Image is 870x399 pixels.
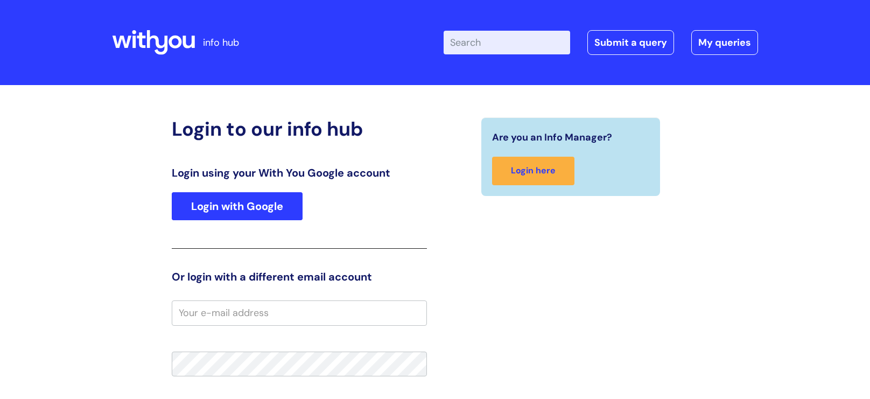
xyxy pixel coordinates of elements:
[492,129,612,146] span: Are you an Info Manager?
[587,30,674,55] a: Submit a query
[172,300,427,325] input: Your e-mail address
[203,34,239,51] p: info hub
[172,166,427,179] h3: Login using your With You Google account
[492,157,574,185] a: Login here
[172,270,427,283] h3: Or login with a different email account
[172,117,427,141] h2: Login to our info hub
[444,31,570,54] input: Search
[691,30,758,55] a: My queries
[172,192,303,220] a: Login with Google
